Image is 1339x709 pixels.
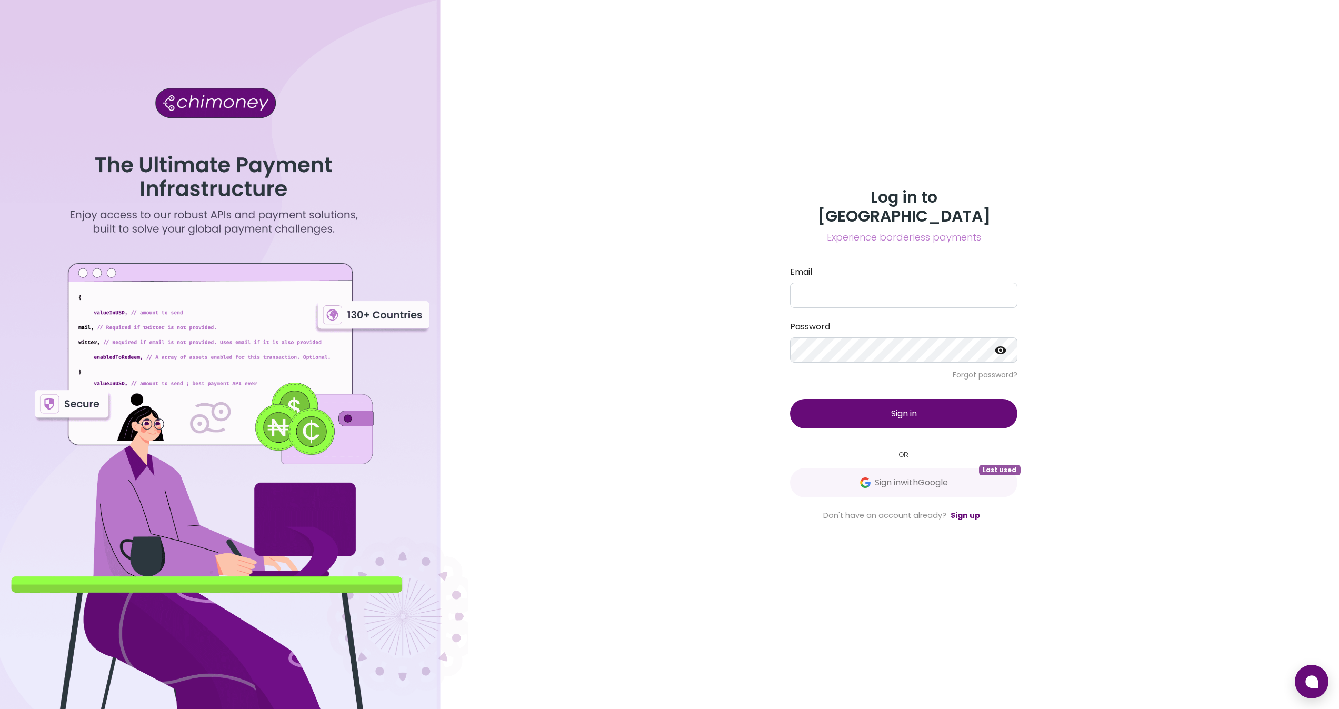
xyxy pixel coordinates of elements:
[790,266,1017,278] label: Email
[790,188,1017,226] h3: Log in to [GEOGRAPHIC_DATA]
[875,476,948,489] span: Sign in with Google
[790,399,1017,428] button: Sign in
[979,465,1021,475] span: Last used
[860,477,871,488] img: Google
[891,407,917,420] span: Sign in
[790,321,1017,333] label: Password
[790,230,1017,245] span: Experience borderless payments
[951,510,980,521] a: Sign up
[790,450,1017,460] small: OR
[1295,665,1328,698] button: Open chat window
[790,468,1017,497] button: GoogleSign inwithGoogleLast used
[790,370,1017,380] p: Forgot password?
[823,510,946,521] span: Don't have an account already?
